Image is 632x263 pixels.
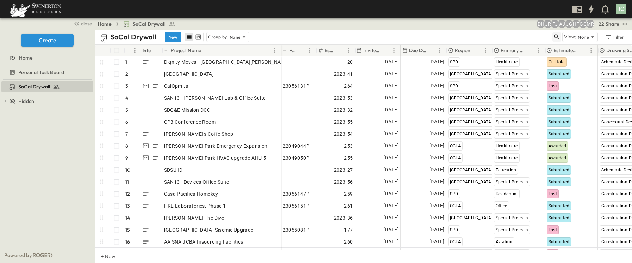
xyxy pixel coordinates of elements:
[111,32,156,42] p: SoCal Drywall
[496,108,528,112] span: Special Projects
[164,71,214,78] span: [GEOGRAPHIC_DATA]
[164,178,229,185] span: SAN13 - Devices Office Suite
[125,190,130,197] p: 12
[496,120,528,124] span: Special Projects
[383,154,399,162] span: [DATE]
[125,154,128,161] p: 9
[125,214,130,221] p: 14
[1,53,92,63] a: Home
[409,47,426,54] p: Due Date
[606,20,619,27] div: Share
[549,239,570,244] span: Submitted
[344,46,352,55] button: Menu
[549,131,570,136] span: Submitted
[549,191,557,196] span: Lost
[131,46,139,55] button: Menu
[526,47,534,54] button: Sort
[141,45,162,56] div: Info
[450,227,458,232] span: SPD
[171,47,201,54] p: Project Name
[549,72,570,77] span: Submitted
[164,118,216,126] span: CP3 Conference Room
[496,96,528,100] span: Special Projects
[125,166,130,173] p: 10
[549,96,570,100] span: Submitted
[164,142,268,149] span: [PERSON_NAME] Park Emergency Expansion
[164,154,267,161] span: [PERSON_NAME] Park HVAC upgrade AHU-5
[1,82,92,92] a: SoCal Drywall
[496,155,518,160] span: Healthcare
[123,20,176,27] a: SoCal Drywall
[125,94,128,102] p: 4
[334,214,353,221] span: 2023.36
[164,226,254,233] span: [GEOGRAPHIC_DATA] Sisemic Upgrade
[298,47,305,54] button: Sort
[450,84,458,88] span: SPD
[450,215,493,220] span: [GEOGRAPHIC_DATA]
[549,108,570,112] span: Submitted
[450,167,493,172] span: [GEOGRAPHIC_DATA]
[383,106,399,114] span: [DATE]
[450,131,493,136] span: [GEOGRAPHIC_DATA]
[126,47,134,54] button: Sort
[164,130,233,137] span: [PERSON_NAME]'s Coffe Shop
[383,178,399,186] span: [DATE]
[549,120,570,124] span: Submitted
[496,167,517,172] span: Education
[344,190,353,197] span: 259
[450,108,493,112] span: [GEOGRAPHIC_DATA]
[125,71,128,78] p: 2
[496,179,528,184] span: Special Projects
[429,190,444,198] span: [DATE]
[383,118,399,126] span: [DATE]
[164,214,224,221] span: [PERSON_NAME] The Dive
[344,82,353,90] span: 264
[383,82,399,90] span: [DATE]
[71,18,93,28] button: close
[383,130,399,138] span: [DATE]
[383,94,399,102] span: [DATE]
[1,81,93,92] div: SoCal Drywalltest
[450,96,493,100] span: [GEOGRAPHIC_DATA]
[336,47,344,54] button: Sort
[133,20,166,27] span: SoCal Drywall
[553,47,578,54] p: Estimate Status
[21,34,74,47] button: Create
[429,154,444,162] span: [DATE]
[436,46,444,55] button: Menu
[429,214,444,222] span: [DATE]
[18,98,34,105] span: Hidden
[429,202,444,210] span: [DATE]
[164,190,218,197] span: Casa Pacifica Homekey
[344,154,353,161] span: 255
[429,238,444,246] span: [DATE]
[472,47,480,54] button: Sort
[164,202,226,209] span: HRL Laboratories, Phase 1
[185,33,193,41] button: row view
[164,94,266,102] span: SAN13 - [PERSON_NAME] Lab & Office Suite
[125,82,128,90] p: 3
[125,202,130,209] p: 13
[164,82,189,90] span: CalOpmita
[534,46,543,55] button: Menu
[164,106,211,114] span: SDG&E Mission DCC
[125,130,128,137] p: 7
[450,179,493,184] span: [GEOGRAPHIC_DATA]
[98,20,112,27] a: Home
[429,106,444,114] span: [DATE]
[549,60,565,65] span: On-Hold
[496,191,518,196] span: Residential
[289,47,296,54] p: P-Code
[283,190,310,197] span: 23056147P
[496,215,528,220] span: Special Projects
[125,118,128,126] p: 6
[429,142,444,150] span: [DATE]
[450,191,458,196] span: SPD
[344,238,353,245] span: 260
[194,33,202,41] button: kanban view
[496,84,528,88] span: Special Projects
[450,60,458,65] span: SPD
[481,46,490,55] button: Menu
[549,155,567,160] span: Awarded
[615,3,627,15] button: IC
